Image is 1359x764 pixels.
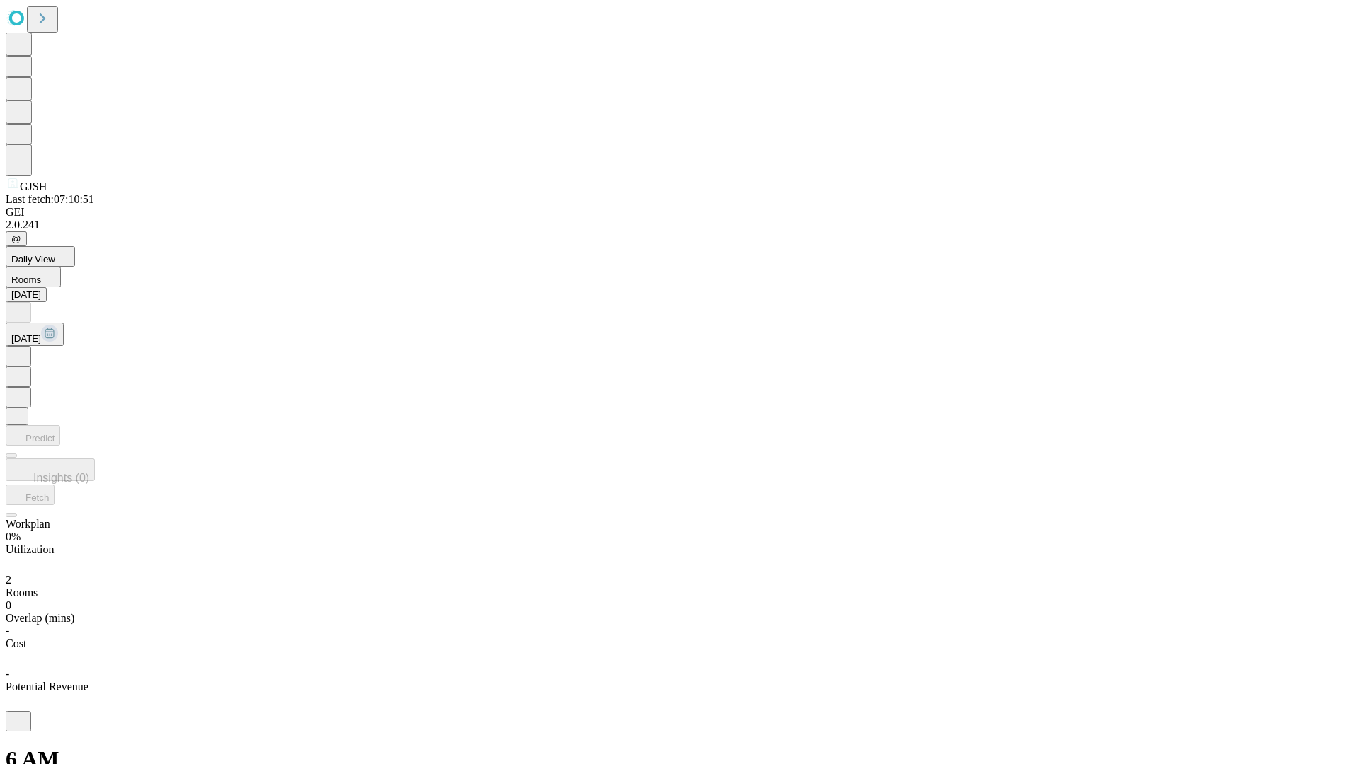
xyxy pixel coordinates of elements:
span: GJSH [20,180,47,192]
span: Utilization [6,543,54,555]
button: Predict [6,425,60,446]
div: 2.0.241 [6,219,1353,231]
span: Workplan [6,518,50,530]
button: Fetch [6,485,55,505]
span: 0% [6,531,21,543]
button: @ [6,231,27,246]
button: Daily View [6,246,75,267]
span: 2 [6,574,11,586]
span: Last fetch: 07:10:51 [6,193,94,205]
span: Insights (0) [33,472,89,484]
div: GEI [6,206,1353,219]
span: Cost [6,637,26,649]
button: Insights (0) [6,458,95,481]
span: Overlap (mins) [6,612,74,624]
span: - [6,625,9,637]
span: Daily View [11,254,55,265]
span: @ [11,233,21,244]
span: Potential Revenue [6,681,88,693]
button: Rooms [6,267,61,287]
button: [DATE] [6,287,47,302]
span: - [6,668,9,680]
span: Rooms [6,586,38,598]
span: [DATE] [11,333,41,344]
span: 0 [6,599,11,611]
button: [DATE] [6,323,64,346]
span: Rooms [11,274,41,285]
